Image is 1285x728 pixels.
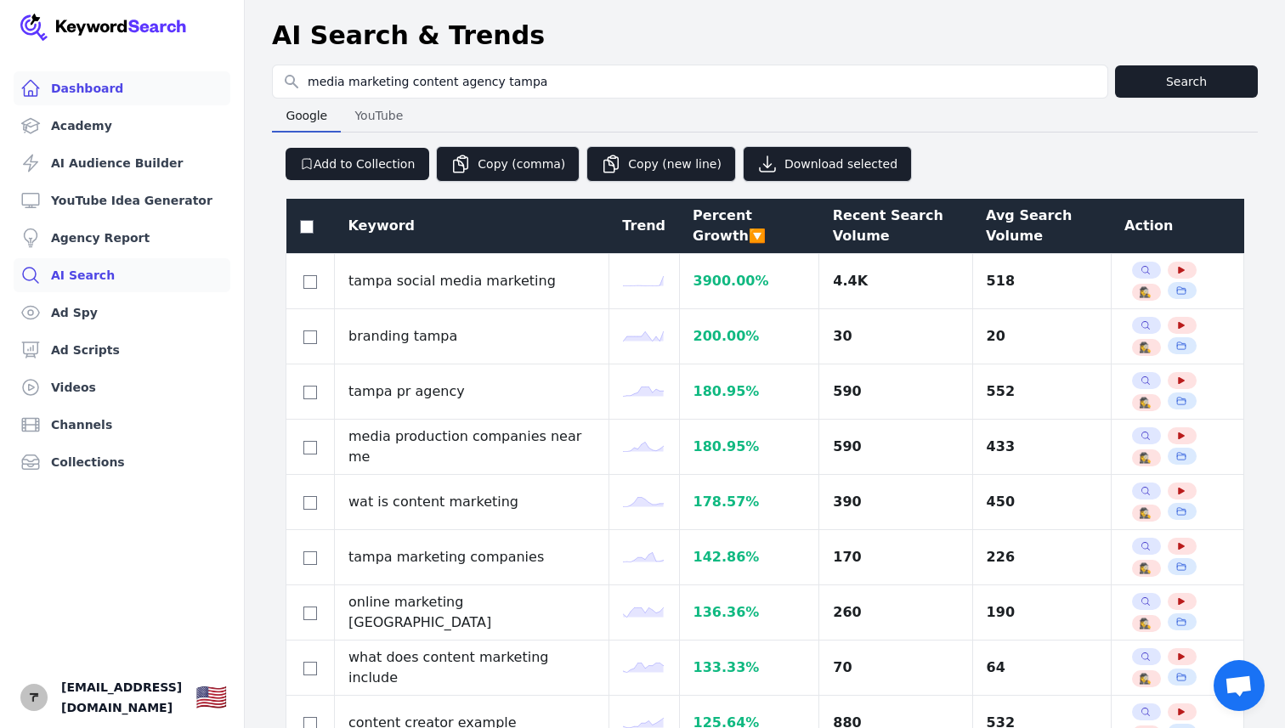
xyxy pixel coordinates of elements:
[436,146,580,182] button: Copy (comma)
[1124,216,1230,236] div: Action
[14,183,230,217] a: YouTube Idea Generator
[987,437,1097,457] div: 433
[335,364,609,420] td: tampa pr agency
[833,381,958,402] div: 590
[1139,562,1152,575] button: 🕵️‍♀️
[335,309,609,364] td: branding tampa
[1115,65,1258,98] button: Search
[693,657,806,678] div: 133.33 %
[14,109,230,143] a: Academy
[14,296,230,330] a: Ad Spy
[1214,660,1265,711] div: Open chat
[20,684,48,711] img: TL MEDIA
[622,216,665,236] div: Trend
[833,492,958,512] div: 390
[335,475,609,530] td: wat is content marketing
[586,146,736,182] button: Copy (new line)
[286,148,429,180] button: Add to Collection
[833,326,958,347] div: 30
[743,146,912,182] button: Download selected
[693,547,806,567] div: 142.86 %
[987,326,1097,347] div: 20
[693,206,806,246] div: Percent Growth 🔽
[195,682,227,713] div: 🇺🇸
[335,641,609,696] td: what does content marketing include
[20,14,187,41] img: Your Company
[1139,341,1152,354] button: 🕵️‍♀️
[273,65,1107,98] input: Search
[987,492,1097,512] div: 450
[693,271,806,291] div: 3900.00 %
[20,684,48,711] button: Open user button
[14,146,230,180] a: AI Audience Builder
[272,20,545,51] h1: AI Search & Trends
[1139,396,1152,409] button: 🕵️‍♀️
[1139,617,1152,630] button: 🕵️‍♀️
[833,271,958,291] div: 4.4K
[1139,451,1152,465] button: 🕵️‍♀️
[348,104,410,127] span: YouTube
[693,437,806,457] div: 180.95 %
[14,408,230,442] a: Channels
[14,258,230,292] a: AI Search
[693,492,806,512] div: 178.57 %
[693,602,806,623] div: 136.36 %
[279,104,334,127] span: Google
[986,206,1097,246] div: Avg Search Volume
[987,657,1097,678] div: 64
[14,71,230,105] a: Dashboard
[195,680,227,714] button: 🇺🇸
[61,677,182,718] span: [EMAIL_ADDRESS][DOMAIN_NAME]
[987,547,1097,567] div: 226
[335,420,609,475] td: media production companies near me
[14,370,230,404] a: Videos
[14,445,230,479] a: Collections
[335,585,609,641] td: online marketing [GEOGRAPHIC_DATA]
[14,333,230,367] a: Ad Scripts
[335,254,609,309] td: tampa social media marketing
[833,437,958,457] div: 590
[1139,672,1152,686] button: 🕵️‍♀️
[833,547,958,567] div: 170
[14,221,230,255] a: Agency Report
[987,381,1097,402] div: 552
[987,271,1097,291] div: 518
[1139,506,1152,520] button: 🕵️‍♀️
[833,657,958,678] div: 70
[833,602,958,623] div: 260
[693,381,806,402] div: 180.95 %
[348,216,596,236] div: Keyword
[833,206,959,246] div: Recent Search Volume
[335,530,609,585] td: tampa marketing companies
[987,602,1097,623] div: 190
[693,326,806,347] div: 200.00 %
[1139,285,1152,299] button: 🕵️‍♀️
